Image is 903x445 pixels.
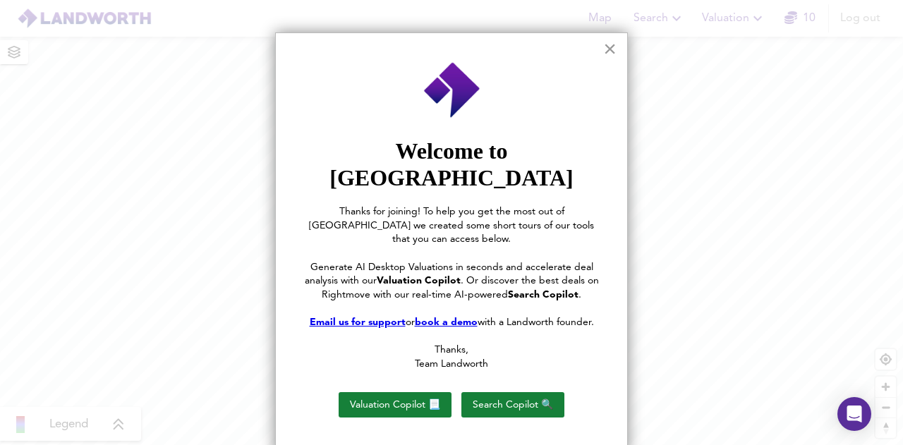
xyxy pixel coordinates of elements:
img: Employee Photo [423,61,482,120]
button: Search Copilot 🔍 [461,392,564,417]
div: Open Intercom Messenger [837,397,871,431]
a: Email us for support [310,317,406,327]
span: with a Landworth founder. [478,317,594,327]
span: . Or discover the best deals on Rightmove with our real-time AI-powered [322,276,602,300]
span: or [406,317,415,327]
p: Welcome to [GEOGRAPHIC_DATA] [304,138,599,192]
button: Close [603,37,617,60]
button: Valuation Copilot 📃 [339,392,451,417]
p: Team Landworth [304,358,599,372]
p: Thanks, [304,343,599,358]
span: . [578,290,581,300]
a: book a demo [415,317,478,327]
strong: Search Copilot [508,290,578,300]
span: Generate AI Desktop Valuations in seconds and accelerate deal analysis with our [305,262,596,286]
strong: Valuation Copilot [377,276,461,286]
p: Thanks for joining! To help you get the most out of [GEOGRAPHIC_DATA] we created some short tours... [304,205,599,247]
